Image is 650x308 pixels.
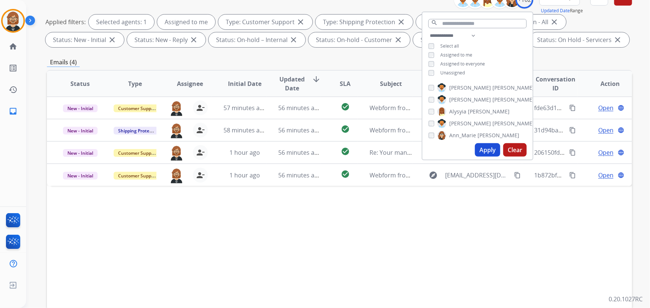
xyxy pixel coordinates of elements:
mat-icon: person_remove [196,171,205,180]
p: 0.20.1027RC [609,295,643,304]
img: agent-avatar [169,168,184,183]
button: Updated Date [541,8,570,14]
mat-icon: list_alt [9,64,18,73]
button: Apply [475,143,500,157]
img: agent-avatar [169,145,184,161]
mat-icon: content_copy [569,127,576,134]
p: Emails (4) [47,58,80,67]
mat-icon: check_circle [341,147,350,156]
mat-icon: language [618,149,624,156]
img: agent-avatar [169,123,184,138]
span: Assignee [177,79,203,88]
mat-icon: content_copy [514,172,521,179]
span: Assigned to everyone [440,61,485,67]
div: Assigned to me [157,15,215,29]
span: Assigned to me [440,52,472,58]
span: 56 minutes ago [278,148,321,157]
mat-icon: close [394,35,403,44]
img: agent-avatar [169,100,184,116]
span: [PERSON_NAME] [478,132,519,139]
span: New - Initial [63,105,98,112]
span: Open [598,126,613,135]
span: 56 minutes ago [278,104,321,112]
span: Updated Date [278,75,306,93]
span: SLA [340,79,351,88]
span: Re: Your manufacturer's warranty may still be active [370,148,516,157]
span: New - Initial [63,172,98,180]
mat-icon: content_copy [569,105,576,111]
span: 1 hour ago [229,171,260,179]
span: Webform from [EMAIL_ADDRESS][DOMAIN_NAME] on [DATE] [370,104,539,112]
span: Ann_Marie [449,132,476,139]
span: Customer Support [114,172,162,180]
div: Selected agents: 1 [89,15,154,29]
span: [PERSON_NAME] [492,84,534,92]
button: Clear [503,143,527,157]
span: [PERSON_NAME] [468,108,510,115]
mat-icon: close [613,35,622,44]
mat-icon: language [618,172,624,179]
span: Webform from [EMAIL_ADDRESS][DOMAIN_NAME] on [DATE] [370,126,539,134]
span: 206150fd-fbc7-4a72-bfaf-d0bdf73509da [534,148,644,157]
mat-icon: home [9,42,18,51]
span: [PERSON_NAME] [492,120,534,127]
mat-icon: check_circle [341,102,350,111]
span: fde63d18-5cfd-4659-83f4-7ae47e5b75bc [534,104,646,112]
span: [PERSON_NAME] [492,96,534,103]
span: New - Initial [63,149,98,157]
span: Open [598,103,613,112]
span: Subject [380,79,402,88]
div: Status: On-hold - Customer [308,32,410,47]
mat-icon: person_remove [196,103,205,112]
span: Conversation ID [534,75,577,93]
span: 58 minutes ago [223,126,267,134]
mat-icon: person_remove [196,148,205,157]
div: Status: New - Reply [127,32,206,47]
mat-icon: close [397,17,406,26]
mat-icon: arrow_downward [312,75,321,84]
span: 1b872bf7-8141-4ca4-afdd-8f4d2a239815 [534,171,646,179]
span: 56 minutes ago [278,126,321,134]
span: [PERSON_NAME] [449,96,491,103]
mat-icon: inbox [9,107,18,116]
mat-icon: language [618,105,624,111]
div: Type: Reguard CS [416,15,490,29]
img: avatar [3,10,23,31]
span: New - Initial [63,127,98,135]
mat-icon: history [9,85,18,94]
span: Alysyia [449,108,466,115]
span: 57 minutes ago [223,104,267,112]
span: Unassigned [440,70,465,76]
div: Status: New - Initial [45,32,124,47]
mat-icon: close [296,17,305,26]
span: Status [70,79,90,88]
span: Select all [440,43,459,49]
mat-icon: close [550,17,559,26]
span: Shipping Protection [114,127,165,135]
span: Initial Date [228,79,261,88]
span: 56 minutes ago [278,171,321,179]
mat-icon: content_copy [569,172,576,179]
mat-icon: close [289,35,298,44]
div: Status: On Hold - Servicers [530,32,630,47]
mat-icon: explore [429,171,438,180]
span: Customer Support [114,105,162,112]
span: Open [598,171,613,180]
div: Type: Customer Support [218,15,313,29]
th: Action [577,71,632,97]
mat-icon: language [618,127,624,134]
span: [PERSON_NAME] [449,120,491,127]
span: 1 hour ago [229,148,260,157]
span: Type [128,79,142,88]
span: [EMAIL_ADDRESS][DOMAIN_NAME] [446,171,510,180]
span: Open [598,148,613,157]
div: Status: On-hold – Internal [209,32,305,47]
span: Webform from [EMAIL_ADDRESS][DOMAIN_NAME] on [DATE] [370,171,539,179]
span: Range [541,7,583,14]
div: Status: On Hold - Pending Parts [413,32,527,47]
mat-icon: search [431,19,438,26]
mat-icon: content_copy [569,149,576,156]
mat-icon: check_circle [341,125,350,134]
mat-icon: person_remove [196,126,205,135]
mat-icon: close [108,35,117,44]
